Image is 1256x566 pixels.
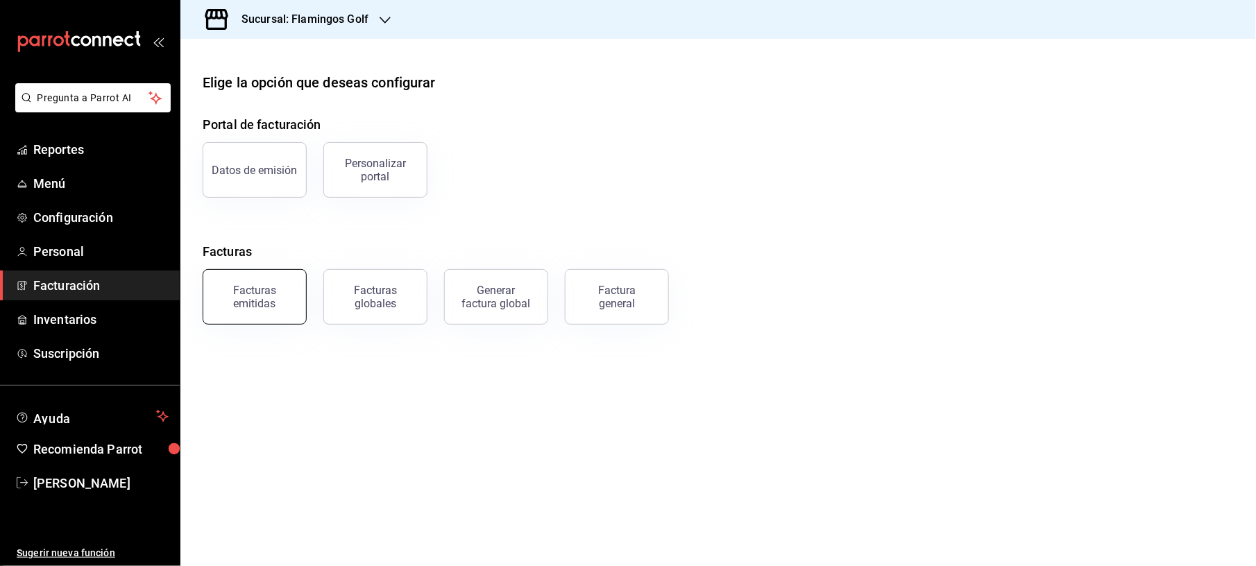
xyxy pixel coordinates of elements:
span: Suscripción [33,344,169,363]
button: Pregunta a Parrot AI [15,83,171,112]
button: open_drawer_menu [153,36,164,47]
span: Recomienda Parrot [33,440,169,458]
div: Factura general [582,284,652,310]
h3: Sucursal: Flamingos Golf [230,11,368,28]
span: Reportes [33,140,169,159]
span: Ayuda [33,408,151,424]
button: Factura general [565,269,669,325]
button: Personalizar portal [323,142,427,198]
button: Datos de emisión [203,142,307,198]
div: Personalizar portal [332,157,418,183]
div: Facturas globales [332,284,418,310]
button: Facturas emitidas [203,269,307,325]
h4: Portal de facturación [203,115,1234,134]
span: Configuración [33,208,169,227]
span: Inventarios [33,310,169,329]
button: Facturas globales [323,269,427,325]
span: Personal [33,242,169,261]
div: Generar factura global [461,284,531,310]
span: Menú [33,174,169,193]
div: Elige la opción que deseas configurar [203,72,436,93]
button: Generar factura global [444,269,548,325]
div: Datos de emisión [212,164,298,177]
a: Pregunta a Parrot AI [10,101,171,115]
div: Facturas emitidas [212,284,298,310]
span: Pregunta a Parrot AI [37,91,149,105]
span: Facturación [33,276,169,295]
span: Sugerir nueva función [17,546,169,560]
span: [PERSON_NAME] [33,474,169,492]
h4: Facturas [203,242,1234,261]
